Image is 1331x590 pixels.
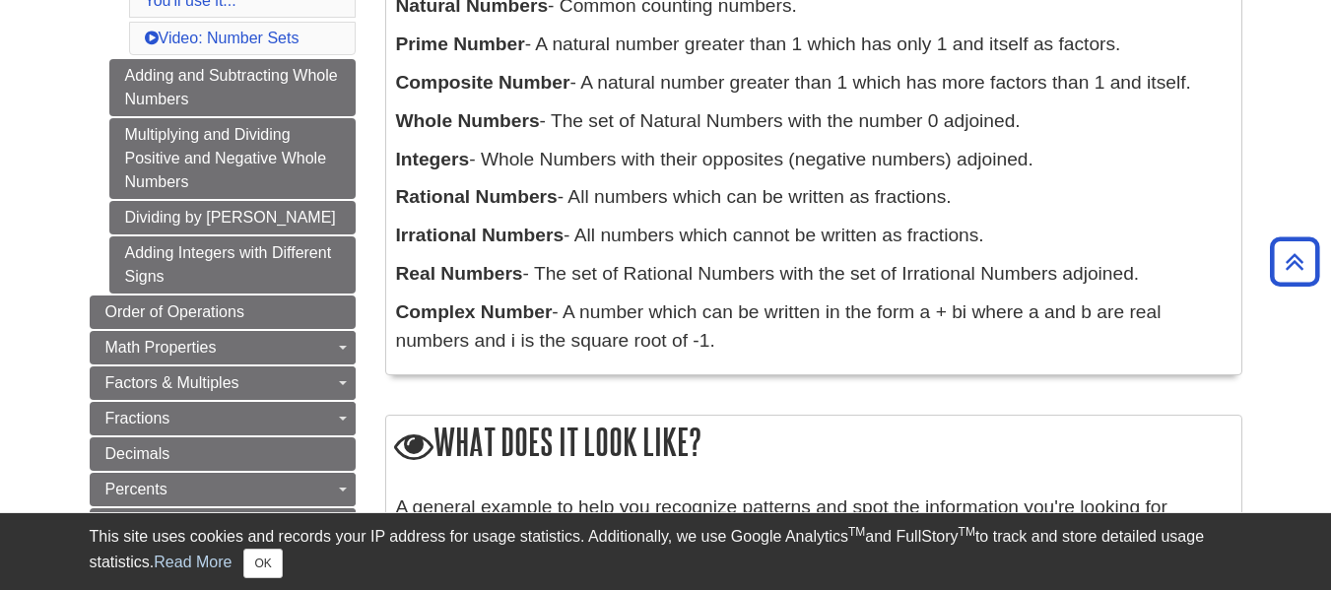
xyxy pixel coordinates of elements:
a: Ratios & Proportions [90,508,356,542]
h2: What does it look like? [386,416,1241,472]
p: - A number which can be written in the form a + bi where a and b are real numbers and i is the sq... [396,298,1231,356]
b: Prime Number [396,33,525,54]
sup: TM [848,525,865,539]
p: - All numbers which can be written as fractions. [396,183,1231,212]
a: Adding Integers with Different Signs [109,236,356,294]
a: Read More [154,554,232,570]
a: Order of Operations [90,295,356,329]
a: Factors & Multiples [90,366,356,400]
button: Close [243,549,282,578]
span: Factors & Multiples [105,374,239,391]
p: - The set of Natural Numbers with the number 0 adjoined. [396,107,1231,136]
a: Decimals [90,437,356,471]
b: Rational Numbers [396,186,558,207]
b: Integers [396,149,470,169]
a: Dividing by [PERSON_NAME] [109,201,356,234]
span: Order of Operations [105,303,244,320]
sup: TM [959,525,975,539]
p: - A natural number greater than 1 which has only 1 and itself as factors. [396,31,1231,59]
b: Complex Number [396,301,553,322]
b: Irrational Numbers [396,225,565,245]
a: Adding and Subtracting Whole Numbers [109,59,356,116]
span: Math Properties [105,339,217,356]
a: Math Properties [90,331,356,364]
b: Whole Numbers [396,110,540,131]
span: Decimals [105,445,170,462]
p: A general example to help you recognize patterns and spot the information you're looking for [396,493,1231,522]
a: Video: Number Sets [145,30,299,46]
a: Percents [90,473,356,506]
a: Fractions [90,402,356,435]
a: Multiplying and Dividing Positive and Negative Whole Numbers [109,118,356,199]
p: - The set of Rational Numbers with the set of Irrational Numbers adjoined. [396,260,1231,289]
a: Back to Top [1263,248,1326,275]
b: Real Numbers [396,263,523,284]
b: Composite Number [396,72,570,93]
p: - Whole Numbers with their opposites (negative numbers) adjoined. [396,146,1231,174]
p: - A natural number greater than 1 which has more factors than 1 and itself. [396,69,1231,98]
span: Fractions [105,410,170,426]
div: This site uses cookies and records your IP address for usage statistics. Additionally, we use Goo... [90,525,1242,578]
p: - All numbers which cannot be written as fractions. [396,222,1231,250]
span: Percents [105,481,167,497]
